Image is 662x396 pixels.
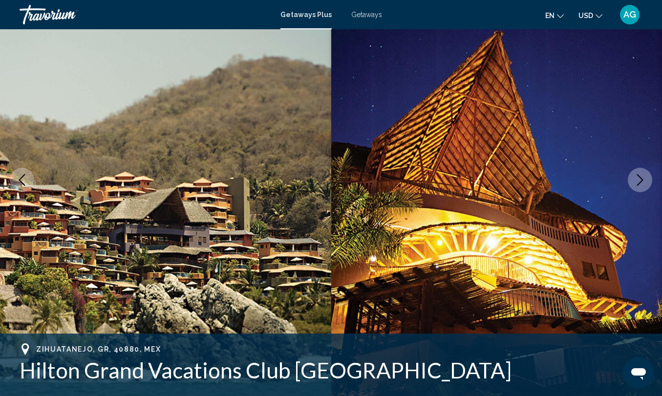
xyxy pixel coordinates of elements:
[10,168,34,192] button: Previous image
[545,12,555,20] span: en
[545,8,564,22] button: Change language
[20,5,271,24] a: Travorium
[578,12,593,20] span: USD
[578,8,602,22] button: Change currency
[36,345,161,353] span: Zihuatanejo, GR, 40880, MEX
[280,11,332,19] a: Getaways Plus
[623,10,636,20] span: AG
[623,357,654,388] iframe: Botón para iniciar la ventana de mensajería
[351,11,382,19] a: Getaways
[617,4,642,25] button: User Menu
[628,168,652,192] button: Next image
[20,357,642,383] h1: Hilton Grand Vacations Club [GEOGRAPHIC_DATA]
